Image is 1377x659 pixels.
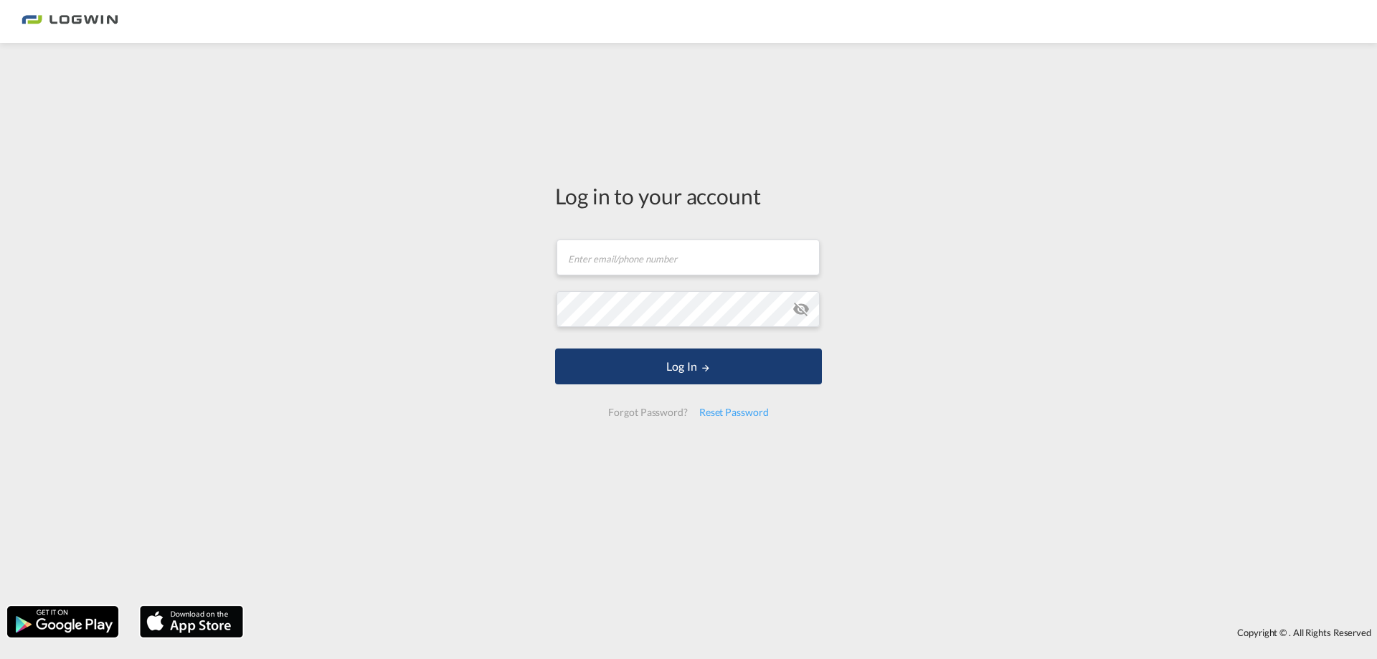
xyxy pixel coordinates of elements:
img: bc73a0e0d8c111efacd525e4c8ad7d32.png [22,6,118,38]
div: Copyright © . All Rights Reserved [250,620,1377,645]
img: google.png [6,605,120,639]
button: LOGIN [555,349,822,384]
div: Reset Password [694,399,775,425]
md-icon: icon-eye-off [792,300,810,318]
img: apple.png [138,605,245,639]
div: Forgot Password? [602,399,693,425]
div: Log in to your account [555,181,822,211]
input: Enter email/phone number [557,240,820,275]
